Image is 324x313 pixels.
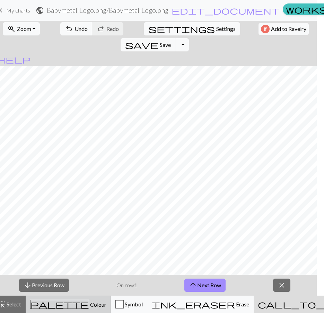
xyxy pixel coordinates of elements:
span: Save [160,41,171,48]
i: Settings [148,25,215,33]
button: Add to Ravelry [259,23,309,35]
button: Colour [26,296,111,313]
button: Erase [147,296,254,313]
button: Undo [60,22,93,35]
button: Next Row [184,279,226,292]
p: On row [116,281,137,289]
span: undo [65,24,73,34]
span: settings [148,24,215,34]
button: Zoom [3,22,40,35]
span: Undo [75,25,88,32]
span: Select [6,301,21,307]
button: SettingsSettings [144,22,240,35]
span: zoom_in [7,24,16,34]
span: Zoom [17,25,31,32]
span: Symbol [124,301,143,307]
span: arrow_upward [189,280,197,290]
button: Save [121,38,176,51]
span: Erase [235,301,249,307]
span: My charts [6,7,30,14]
span: ink_eraser [152,299,235,309]
span: Settings [216,25,236,33]
span: edit_document [172,6,280,15]
span: close [278,280,286,290]
strong: 1 [134,282,137,288]
span: palette [30,299,89,309]
button: Previous Row [19,279,69,292]
span: public [36,6,44,15]
span: save [125,40,158,50]
button: Symbol [111,296,147,313]
h2: Babymetal-Logo.png / Babymetal-Logo.png [47,6,168,14]
span: Add to Ravelry [271,25,306,33]
img: Ravelry [261,25,270,33]
span: Colour [89,301,106,308]
span: arrow_downward [24,280,32,290]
